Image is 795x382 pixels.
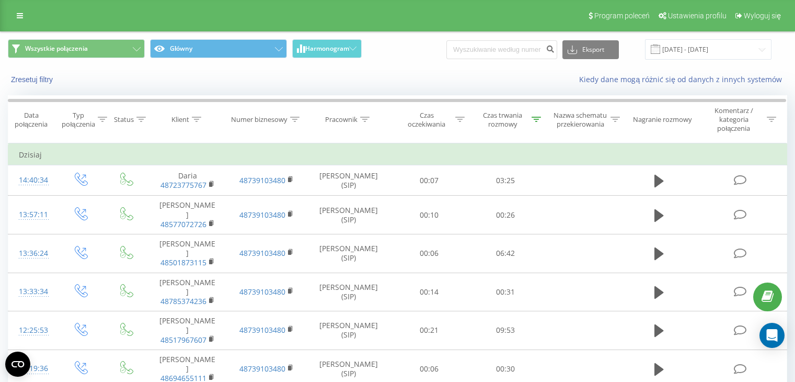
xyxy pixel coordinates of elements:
div: Status [114,115,134,124]
td: [PERSON_NAME] (SIP) [306,311,391,350]
div: Pracownik [325,115,358,124]
td: 00:06 [391,234,467,273]
td: [PERSON_NAME] [148,196,227,234]
a: 48723775767 [160,180,206,190]
div: 14:40:34 [19,170,47,190]
a: 48739103480 [239,248,285,258]
td: 00:14 [391,273,467,311]
td: [PERSON_NAME] (SIP) [306,196,391,234]
a: 48577072726 [160,219,206,229]
button: Zresetuj filtry [8,75,58,84]
td: 06:42 [467,234,543,273]
button: Harmonogram [292,39,362,58]
button: Główny [150,39,287,58]
td: [PERSON_NAME] [148,234,227,273]
td: [PERSON_NAME] (SIP) [306,165,391,196]
button: Open CMP widget [5,352,30,377]
span: Program poleceń [594,12,650,20]
a: 48739103480 [239,210,285,220]
td: [PERSON_NAME] [148,273,227,311]
td: Daria [148,165,227,196]
div: Klient [171,115,189,124]
div: 12:25:53 [19,320,47,341]
td: Dzisiaj [8,144,787,165]
span: Wszystkie połączenia [25,44,88,53]
td: [PERSON_NAME] (SIP) [306,234,391,273]
button: Eksport [562,40,619,59]
td: 00:31 [467,273,543,311]
div: Typ połączenia [62,111,95,129]
div: Czas trwania rozmowy [477,111,529,129]
span: Harmonogram [305,45,349,52]
td: [PERSON_NAME] [148,311,227,350]
div: Nazwa schematu przekierowania [553,111,608,129]
a: Kiedy dane mogą różnić się od danych z innych systemów [579,74,787,84]
div: Czas oczekiwania [401,111,453,129]
div: Numer biznesowy [231,115,287,124]
td: 09:53 [467,311,543,350]
a: 48739103480 [239,364,285,374]
div: Open Intercom Messenger [759,323,785,348]
a: 48501873115 [160,257,206,267]
td: 03:25 [467,165,543,196]
td: [PERSON_NAME] (SIP) [306,273,391,311]
a: 48739103480 [239,325,285,335]
td: 00:10 [391,196,467,234]
div: Komentarz / kategoria połączenia [703,106,764,133]
a: 48739103480 [239,175,285,185]
input: Wyszukiwanie według numeru [446,40,557,59]
span: Ustawienia profilu [668,12,727,20]
div: 13:33:34 [19,282,47,302]
span: Wyloguj się [744,12,781,20]
div: 13:36:24 [19,243,47,264]
td: 00:26 [467,196,543,234]
a: 48739103480 [239,287,285,297]
div: 12:19:36 [19,358,47,379]
a: 48785374236 [160,296,206,306]
a: 48517967607 [160,335,206,345]
td: 00:07 [391,165,467,196]
div: Data połączenia [8,111,54,129]
button: Wszystkie połączenia [8,39,145,58]
td: 00:21 [391,311,467,350]
div: 13:57:11 [19,205,47,225]
div: Nagranie rozmowy [633,115,692,124]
